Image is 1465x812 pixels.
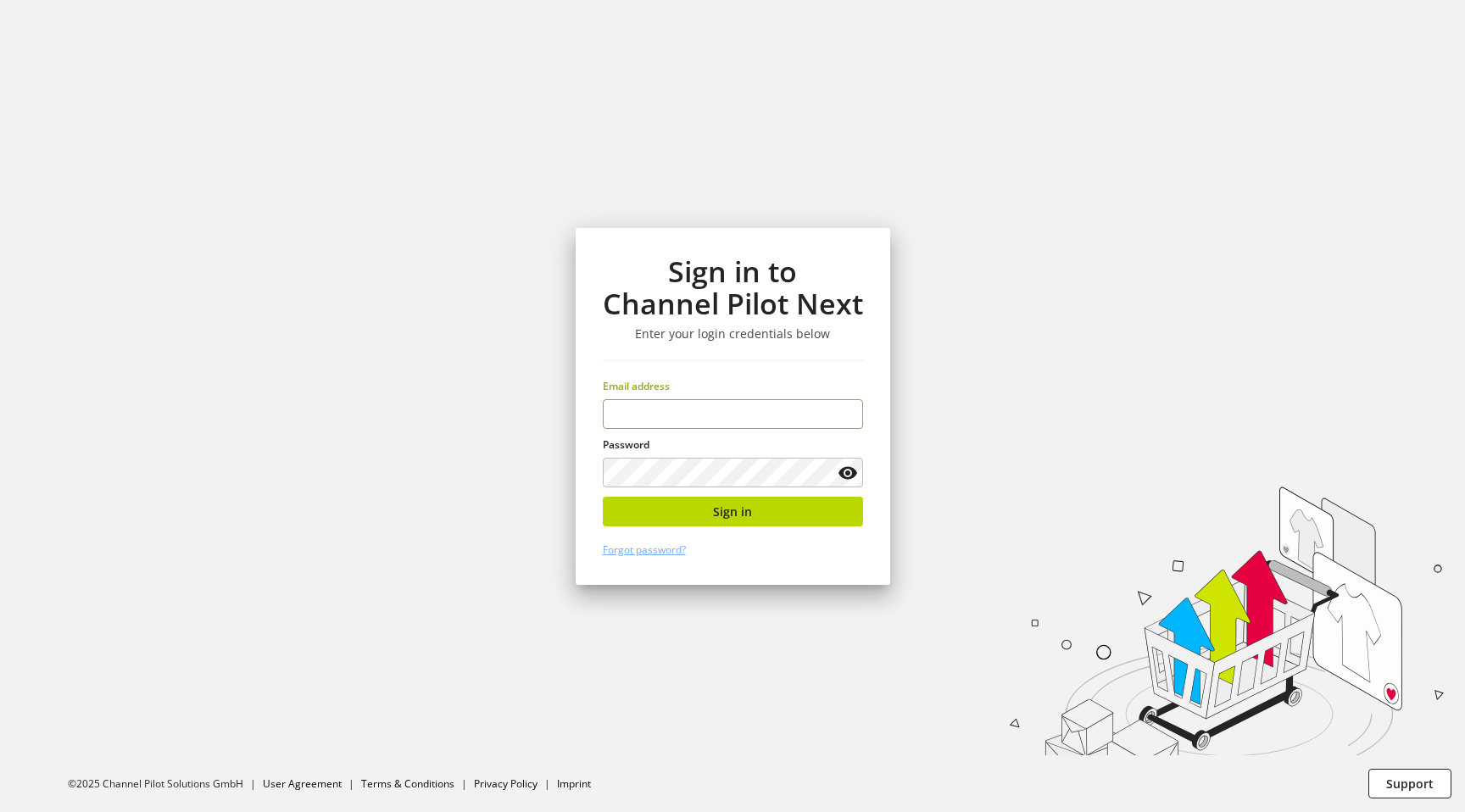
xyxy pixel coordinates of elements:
[1386,775,1434,793] span: Support
[557,776,591,791] a: Imprint
[603,379,670,393] span: Email address
[263,776,342,791] a: User Agreement
[713,503,752,520] span: Sign in
[603,255,863,320] h1: Sign in to Channel Pilot Next
[603,497,863,526] button: Sign in
[361,776,454,791] a: Terms & Conditions
[68,776,263,792] li: ©2025 Channel Pilot Solutions GmbH
[603,326,863,342] h3: Enter your login credentials below
[1368,769,1451,798] button: Support
[474,776,538,791] a: Privacy Policy
[833,403,854,424] keeper-lock: Open Keeper Popup
[603,542,686,557] a: Forgot password?
[603,437,649,452] span: Password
